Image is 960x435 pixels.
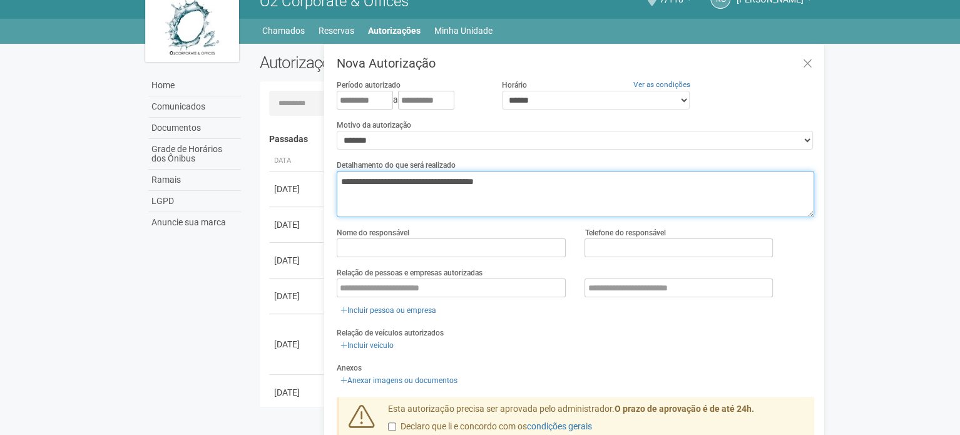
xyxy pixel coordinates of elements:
[337,91,483,110] div: a
[274,386,320,399] div: [DATE]
[633,80,690,89] a: Ver as condições
[337,339,397,352] a: Incluir veículo
[319,22,354,39] a: Reservas
[434,22,493,39] a: Minha Unidade
[337,57,814,69] h3: Nova Autorização
[148,212,241,233] a: Anuncie sua marca
[527,421,592,431] a: condições gerais
[269,151,325,171] th: Data
[337,327,444,339] label: Relação de veículos autorizados
[502,79,527,91] label: Horário
[274,254,320,267] div: [DATE]
[148,191,241,212] a: LGPD
[148,118,241,139] a: Documentos
[388,421,592,433] label: Declaro que li e concordo com os
[585,227,665,238] label: Telefone do responsável
[615,404,754,414] strong: O prazo de aprovação é de até 24h.
[337,79,401,91] label: Período autorizado
[148,170,241,191] a: Ramais
[262,22,305,39] a: Chamados
[337,267,483,279] label: Relação de pessoas e empresas autorizadas
[148,139,241,170] a: Grade de Horários dos Ônibus
[337,374,461,387] a: Anexar imagens ou documentos
[148,96,241,118] a: Comunicados
[274,338,320,351] div: [DATE]
[388,422,396,431] input: Declaro que li e concordo com oscondições gerais
[337,362,362,374] label: Anexos
[337,120,411,131] label: Motivo da autorização
[269,135,805,144] h4: Passadas
[337,227,409,238] label: Nome do responsável
[260,53,528,72] h2: Autorizações
[337,160,456,171] label: Detalhamento do que será realizado
[274,183,320,195] div: [DATE]
[148,75,241,96] a: Home
[274,218,320,231] div: [DATE]
[274,290,320,302] div: [DATE]
[368,22,421,39] a: Autorizações
[337,304,440,317] a: Incluir pessoa ou empresa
